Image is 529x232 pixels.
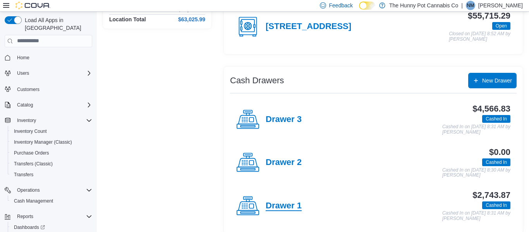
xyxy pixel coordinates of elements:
span: Users [17,70,29,76]
span: Reports [14,212,92,221]
p: Closed on [DATE] 8:52 AM by [PERSON_NAME] [449,31,510,42]
span: Cashed In [482,115,510,123]
span: Inventory [17,117,36,124]
a: Cash Management [11,196,56,206]
h3: Cash Drawers [230,76,284,85]
span: Dashboards [11,223,92,232]
button: Catalog [2,100,95,110]
span: Inventory [14,116,92,125]
h4: Location Total [109,16,146,22]
span: Cashed In [486,202,507,209]
span: Catalog [17,102,33,108]
span: Transfers [11,170,92,179]
a: Dashboards [11,223,48,232]
span: Home [14,53,92,62]
button: Inventory [14,116,39,125]
button: Users [14,69,32,78]
p: [PERSON_NAME] [478,1,523,10]
button: Transfers [8,169,95,180]
p: The Hunny Pot Cannabis Co [389,1,458,10]
span: Cash Management [11,196,92,206]
button: Inventory Manager (Classic) [8,137,95,148]
span: Cashed In [486,159,507,166]
h3: $4,566.83 [472,104,510,113]
span: Customers [17,86,40,93]
span: Operations [17,187,40,193]
span: Cashed In [482,201,510,209]
h4: Drawer 3 [266,115,302,125]
span: Transfers (Classic) [11,159,92,168]
div: Nick Miszuk [466,1,475,10]
span: Customers [14,84,92,94]
span: Transfers [14,172,33,178]
a: Inventory Manager (Classic) [11,137,75,147]
p: Cashed In on [DATE] 8:30 AM by [PERSON_NAME] [442,168,510,178]
h3: $2,743.87 [472,191,510,200]
h4: Drawer 2 [266,158,302,168]
a: Purchase Orders [11,148,52,158]
span: Users [14,69,92,78]
button: Home [2,52,95,63]
button: Reports [2,211,95,222]
p: Cashed In on [DATE] 8:31 AM by [PERSON_NAME] [442,211,510,221]
span: Inventory Count [11,127,92,136]
span: NM [467,1,474,10]
button: Transfers (Classic) [8,158,95,169]
span: Load All Apps in [GEOGRAPHIC_DATA] [22,16,92,32]
button: Inventory Count [8,126,95,137]
span: Catalog [14,100,92,110]
span: Purchase Orders [11,148,92,158]
input: Dark Mode [359,2,375,10]
button: Customers [2,83,95,95]
h4: [STREET_ADDRESS] [266,22,351,32]
h4: $63,025.99 [178,16,205,22]
a: Transfers [11,170,36,179]
button: Purchase Orders [8,148,95,158]
span: Open [496,22,507,29]
span: Dashboards [14,224,45,230]
span: Home [17,55,29,61]
span: Feedback [329,2,353,9]
span: Purchase Orders [14,150,49,156]
h4: Drawer 1 [266,201,302,211]
span: Open [492,22,510,30]
button: Catalog [14,100,36,110]
span: Cashed In [486,115,507,122]
span: Cash Management [14,198,53,204]
img: Cova [15,2,50,9]
h3: $0.00 [489,148,510,157]
a: Customers [14,85,43,94]
a: Transfers (Classic) [11,159,56,168]
button: New Drawer [468,73,517,88]
button: Inventory [2,115,95,126]
button: Operations [2,185,95,196]
p: | [461,1,463,10]
span: Inventory Count [14,128,47,134]
span: New Drawer [482,77,512,84]
span: Inventory Manager (Classic) [14,139,72,145]
a: Inventory Count [11,127,50,136]
span: Transfers (Classic) [14,161,53,167]
p: Cashed In on [DATE] 8:31 AM by [PERSON_NAME] [442,124,510,135]
button: Cash Management [8,196,95,206]
button: Operations [14,186,43,195]
span: Cashed In [482,158,510,166]
h3: $55,715.29 [468,11,510,21]
button: Users [2,68,95,79]
button: Reports [14,212,36,221]
span: Inventory Manager (Classic) [11,137,92,147]
span: Reports [17,213,33,220]
span: Operations [14,186,92,195]
a: Home [14,53,33,62]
